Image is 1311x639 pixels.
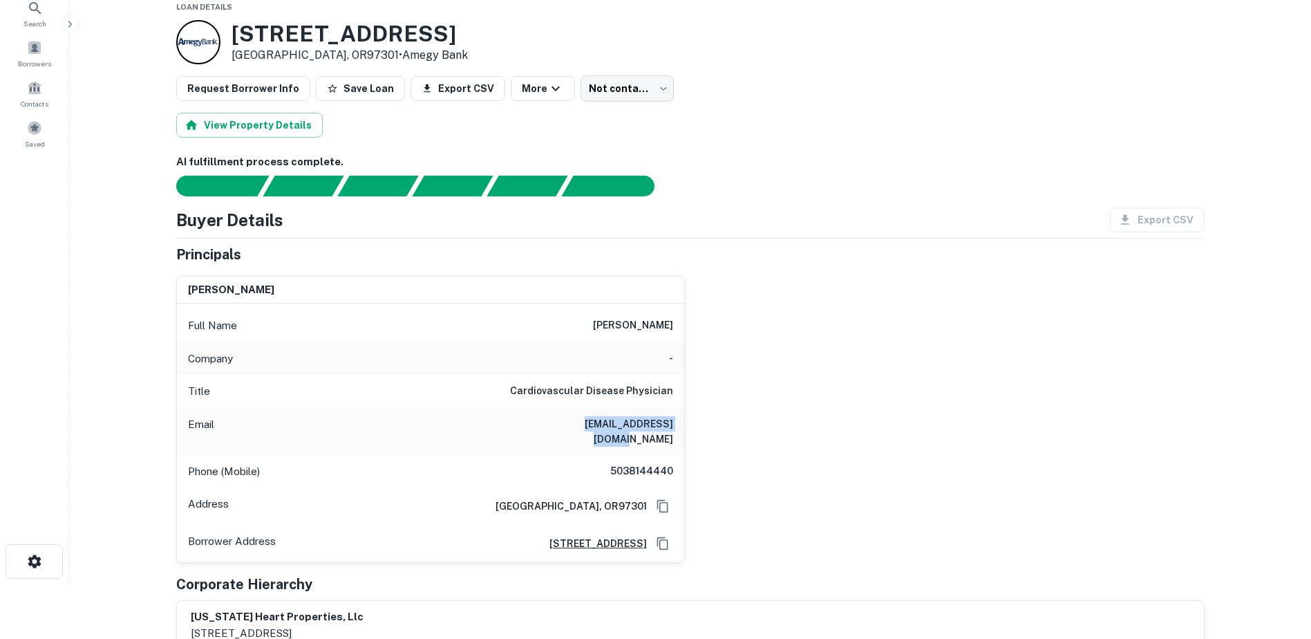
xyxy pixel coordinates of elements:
p: Title [188,383,210,400]
p: Email [188,416,214,447]
div: AI fulfillment process complete. [562,176,671,196]
h6: [PERSON_NAME] [188,282,274,298]
p: Company [188,351,233,367]
h6: [EMAIL_ADDRESS][DOMAIN_NAME] [507,416,673,447]
button: Save Loan [316,76,405,101]
p: Borrower Address [188,533,276,554]
h6: Cardiovascular Disease Physician [510,383,673,400]
div: Not contacted [581,75,674,102]
button: Copy Address [652,496,673,517]
iframe: Chat Widget [1242,528,1311,595]
button: Request Borrower Info [176,76,310,101]
span: Borrowers [18,58,51,69]
a: Borrowers [4,35,65,72]
div: Principals found, still searching for contact information. This may take time... [487,176,567,196]
div: Principals found, AI now looking for contact information... [412,176,493,196]
p: Phone (Mobile) [188,463,260,480]
h5: Corporate Hierarchy [176,574,312,595]
h5: Principals [176,244,241,265]
a: Amegy Bank [402,48,468,62]
a: Saved [4,115,65,152]
button: Copy Address [652,533,673,554]
a: Contacts [4,75,65,112]
span: Contacts [21,98,48,109]
h6: AI fulfillment process complete. [176,154,1205,170]
button: Export CSV [411,76,505,101]
p: Address [188,496,229,517]
h6: 5038144440 [590,463,673,480]
button: View Property Details [176,113,323,138]
h6: [GEOGRAPHIC_DATA], OR97301 [484,499,647,514]
div: Your request is received and processing... [263,176,343,196]
h4: Buyer Details [176,207,283,232]
span: Saved [25,138,45,149]
span: Loan Details [176,3,232,11]
h3: [STREET_ADDRESS] [232,21,468,47]
p: Full Name [188,317,237,334]
button: More [511,76,575,101]
div: Sending borrower request to AI... [160,176,263,196]
span: Search [23,18,46,29]
h6: [US_STATE] heart properties, llc [191,609,364,625]
h6: [PERSON_NAME] [593,317,673,334]
div: Documents found, AI parsing details... [337,176,418,196]
h6: - [669,351,673,367]
a: [STREET_ADDRESS] [538,536,647,551]
p: [GEOGRAPHIC_DATA], OR97301 • [232,47,468,64]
